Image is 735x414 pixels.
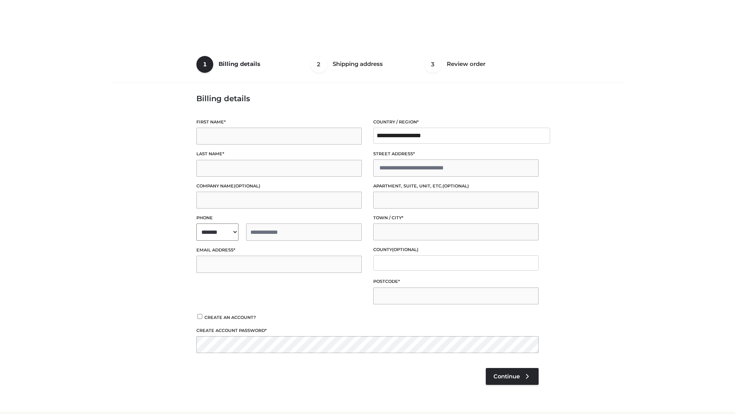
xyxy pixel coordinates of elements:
label: Company name [196,182,362,190]
span: Continue [493,373,520,380]
input: Create an account? [196,314,203,319]
span: 2 [310,56,327,73]
span: (optional) [443,183,469,189]
span: Shipping address [333,60,383,67]
label: Street address [373,150,539,158]
label: County [373,246,539,253]
span: Create an account? [204,315,256,320]
label: Create account password [196,327,539,334]
label: Apartment, suite, unit, etc. [373,182,539,190]
span: Review order [447,60,485,67]
span: (optional) [392,247,418,252]
label: Phone [196,214,362,222]
span: 3 [425,56,441,73]
span: (optional) [234,183,260,189]
a: Continue [486,368,539,385]
label: Postcode [373,278,539,285]
label: Country / Region [373,118,539,126]
label: Email address [196,246,362,254]
span: Billing details [219,60,260,67]
h3: Billing details [196,94,539,103]
label: Last name [196,150,362,158]
span: 1 [196,56,213,73]
label: Town / City [373,214,539,222]
label: First name [196,118,362,126]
